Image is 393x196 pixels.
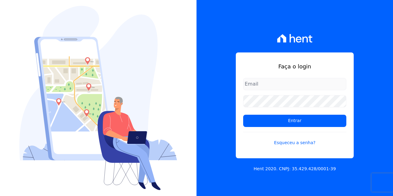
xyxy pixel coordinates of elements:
h1: Faça o login [243,62,346,71]
img: Login [19,6,177,190]
input: Entrar [243,115,346,127]
a: Esqueceu a senha? [243,132,346,146]
p: Hent 2020. CNPJ: 35.429.428/0001-39 [254,166,336,172]
input: Email [243,78,346,90]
